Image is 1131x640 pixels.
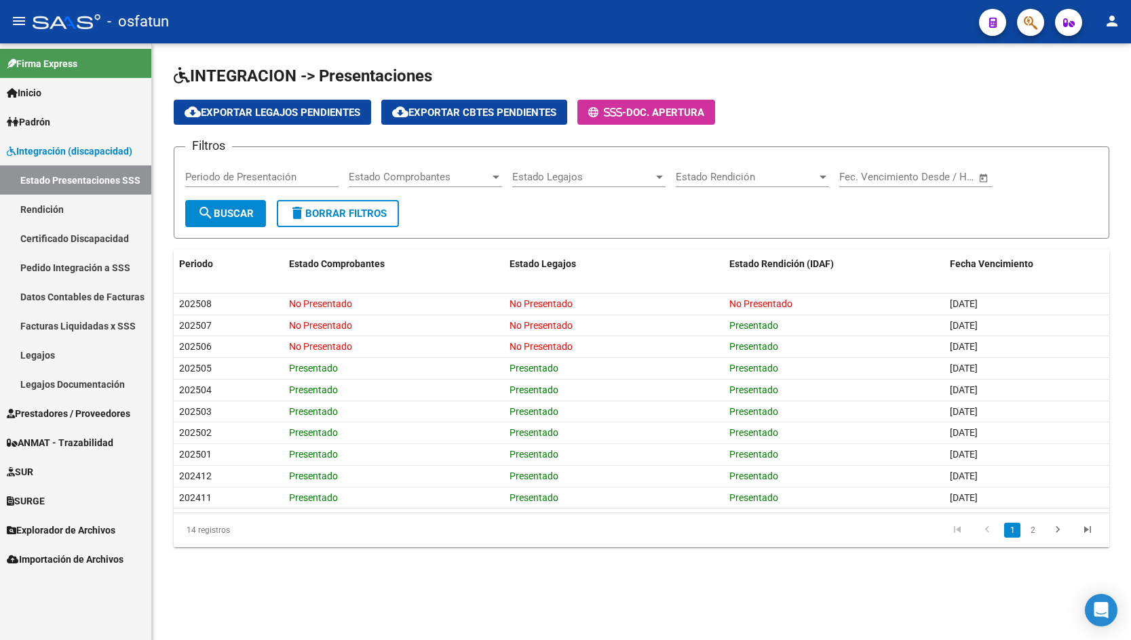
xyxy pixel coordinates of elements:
span: Estado Comprobantes [349,171,490,183]
span: Presentado [510,492,558,503]
mat-icon: menu [11,13,27,29]
button: Borrar Filtros [277,200,399,227]
span: 202411 [179,492,212,503]
span: Presentado [729,492,778,503]
span: Presentado [510,363,558,374]
a: go to last page [1075,523,1100,538]
span: Presentado [510,449,558,460]
span: 202501 [179,449,212,460]
span: [DATE] [950,406,978,417]
li: page 2 [1022,519,1043,542]
span: Presentado [729,363,778,374]
a: go to next page [1045,523,1071,538]
span: Presentado [729,341,778,352]
span: No Presentado [510,298,573,309]
span: No Presentado [289,341,352,352]
span: Fecha Vencimiento [950,258,1033,269]
span: Presentado [289,449,338,460]
datatable-header-cell: Periodo [174,249,284,279]
span: Estado Legajos [512,171,653,183]
span: [DATE] [950,427,978,438]
mat-icon: search [197,205,214,221]
span: Presentado [289,427,338,438]
span: Presentado [289,384,338,395]
span: Doc. Apertura [626,106,704,119]
span: 202502 [179,427,212,438]
span: Borrar Filtros [289,207,387,220]
span: Presentado [289,492,338,503]
span: Buscar [197,207,254,220]
span: Presentado [729,427,778,438]
span: Periodo [179,258,213,269]
span: Presentado [729,471,778,481]
span: INTEGRACION -> Presentaciones [174,66,432,85]
span: Presentado [289,406,338,417]
span: No Presentado [729,298,792,309]
span: - osfatun [107,7,169,37]
span: 202503 [179,406,212,417]
span: SURGE [7,494,45,508]
span: [DATE] [950,320,978,331]
span: Exportar Legajos Pendientes [185,106,360,119]
span: [DATE] [950,492,978,503]
span: Exportar Cbtes Pendientes [392,106,556,119]
li: page 1 [1002,519,1022,542]
span: Estado Legajos [510,258,576,269]
span: No Presentado [510,341,573,352]
a: go to first page [944,523,970,538]
span: No Presentado [289,298,352,309]
span: Presentado [289,471,338,481]
a: 2 [1024,523,1041,538]
span: Presentado [510,384,558,395]
button: Exportar Cbtes Pendientes [381,100,567,125]
span: Prestadores / Proveedores [7,406,130,421]
span: Presentado [289,363,338,374]
span: Estado Comprobantes [289,258,385,269]
span: Presentado [729,320,778,331]
mat-icon: delete [289,205,305,221]
span: 202505 [179,363,212,374]
div: Open Intercom Messenger [1085,594,1117,626]
span: Explorador de Archivos [7,523,115,538]
mat-icon: cloud_download [392,104,408,120]
a: go to previous page [974,523,1000,538]
button: Open calendar [976,170,992,186]
button: Exportar Legajos Pendientes [174,100,371,125]
span: [DATE] [950,341,978,352]
span: SUR [7,464,33,479]
span: Padrón [7,115,50,129]
span: Presentado [729,406,778,417]
datatable-header-cell: Estado Legajos [504,249,724,279]
span: Estado Rendición [676,171,817,183]
div: 14 registros [174,513,358,547]
span: Presentado [510,427,558,438]
span: Integración (discapacidad) [7,144,132,159]
span: Presentado [510,406,558,417]
input: Fecha fin [906,171,972,183]
span: No Presentado [510,320,573,331]
span: Inicio [7,85,41,100]
span: 202508 [179,298,212,309]
span: - [588,106,626,119]
input: Fecha inicio [839,171,894,183]
mat-icon: person [1104,13,1120,29]
span: 202504 [179,384,212,395]
span: Firma Express [7,56,77,71]
span: [DATE] [950,449,978,460]
span: Presentado [729,384,778,395]
datatable-header-cell: Estado Rendición (IDAF) [724,249,944,279]
button: -Doc. Apertura [577,100,715,125]
span: Importación de Archivos [7,552,123,567]
span: [DATE] [950,363,978,374]
span: 202506 [179,341,212,352]
datatable-header-cell: Estado Comprobantes [284,249,503,279]
span: [DATE] [950,471,978,481]
mat-icon: cloud_download [185,104,201,120]
datatable-header-cell: Fecha Vencimiento [944,249,1109,279]
span: Presentado [510,471,558,481]
span: [DATE] [950,384,978,395]
span: Estado Rendición (IDAF) [729,258,834,269]
span: Presentado [729,449,778,460]
span: 202412 [179,471,212,481]
span: 202507 [179,320,212,331]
